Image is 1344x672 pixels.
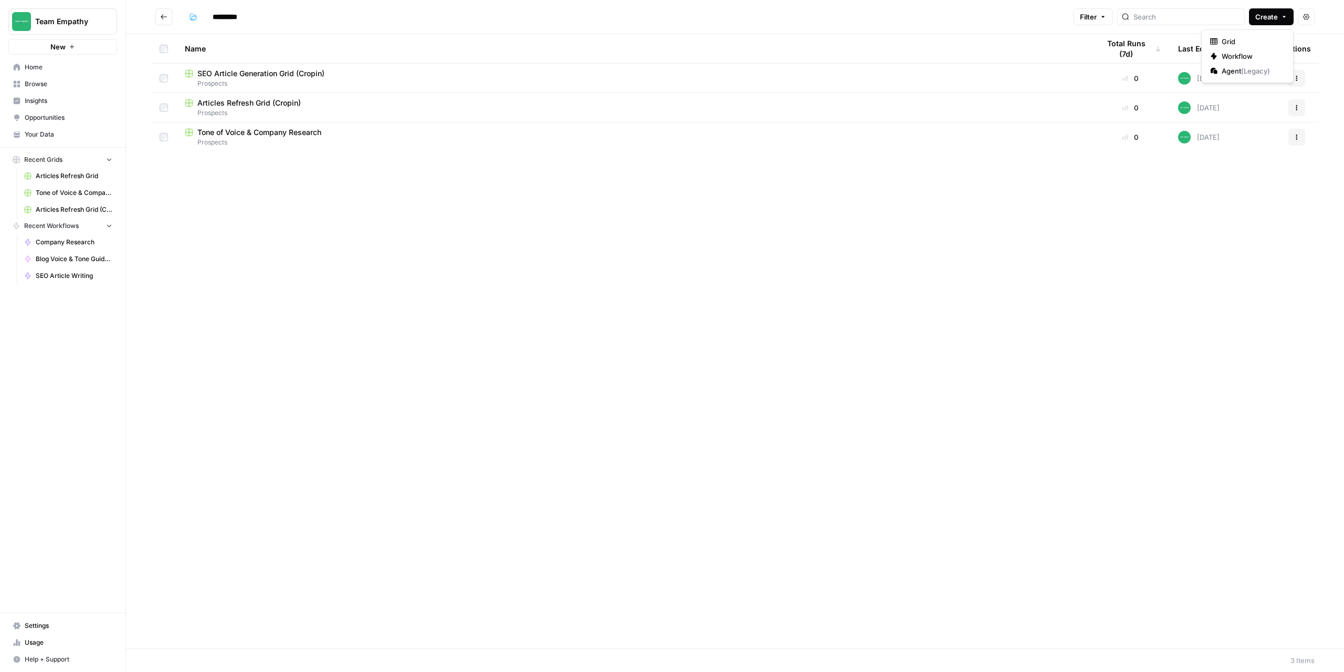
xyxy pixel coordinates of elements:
span: SEO Article Writing [36,271,112,281]
span: Team Empathy [35,16,99,27]
a: Tone of Voice & Company ResearchProspects [185,127,1083,147]
button: Filter [1073,8,1113,25]
span: Filter [1080,12,1097,22]
span: Tone of Voice & Company Research [197,127,321,138]
div: 0 [1099,132,1161,142]
a: Company Research [19,234,117,251]
a: SEO Article Writing [19,267,117,284]
span: Opportunities [25,113,112,122]
a: Blog Voice & Tone Guidelines [19,251,117,267]
div: Last Edited [1178,34,1218,63]
a: Your Data [8,126,117,143]
span: SEO Article Generation Grid (Cropin) [197,68,324,79]
div: Actions [1283,34,1311,63]
img: wwg0kvabo36enf59sssm51gfoc5r [1178,72,1191,85]
span: Agent [1222,66,1280,76]
button: Recent Workflows [8,218,117,234]
span: Articles Refresh Grid (Cropin) [36,205,112,214]
span: Blog Voice & Tone Guidelines [36,254,112,264]
div: [DATE] [1178,131,1220,143]
a: Articles Refresh Grid (Cropin)Prospects [185,98,1083,118]
img: Team Empathy Logo [12,12,31,31]
div: [DATE] [1178,101,1220,114]
a: Articles Refresh Grid (Cropin) [19,201,117,218]
span: Tone of Voice & Company Research [36,188,112,198]
span: Prospects [185,138,1083,147]
span: Help + Support [25,655,112,664]
button: New [8,39,117,55]
a: SEO Article Generation Grid (Cropin)Prospects [185,68,1083,88]
a: Browse [8,76,117,92]
img: wwg0kvabo36enf59sssm51gfoc5r [1178,131,1191,143]
span: Workflow [1222,51,1280,61]
span: Your Data [25,130,112,139]
span: Create [1255,12,1278,22]
span: Articles Refresh Grid [36,171,112,181]
span: ( Legacy ) [1241,67,1270,75]
span: Recent Workflows [24,221,79,231]
span: Prospects [185,108,1083,118]
button: Create [1249,8,1294,25]
span: Insights [25,96,112,106]
div: 3 Items [1290,655,1315,666]
img: wwg0kvabo36enf59sssm51gfoc5r [1178,101,1191,114]
span: Usage [25,638,112,647]
input: Search [1133,12,1240,22]
button: Go back [155,8,172,25]
button: Recent Grids [8,152,117,168]
button: Workspace: Team Empathy [8,8,117,35]
div: 0 [1099,102,1161,113]
span: Browse [25,79,112,89]
span: Settings [25,621,112,630]
span: Grid [1222,36,1280,47]
span: Articles Refresh Grid (Cropin) [197,98,301,108]
span: Prospects [185,79,1083,88]
span: New [50,42,66,52]
div: Create [1201,29,1294,83]
span: Company Research [36,237,112,247]
a: Tone of Voice & Company Research [19,184,117,201]
a: Settings [8,617,117,634]
div: 0 [1099,73,1161,84]
a: Usage [8,634,117,651]
div: Total Runs (7d) [1099,34,1161,63]
div: [DATE] [1178,72,1220,85]
div: Name [185,34,1083,63]
span: Recent Grids [24,155,62,164]
a: Insights [8,92,117,109]
a: Home [8,59,117,76]
button: Help + Support [8,651,117,668]
span: Home [25,63,112,72]
a: Opportunities [8,109,117,126]
a: Articles Refresh Grid [19,168,117,184]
